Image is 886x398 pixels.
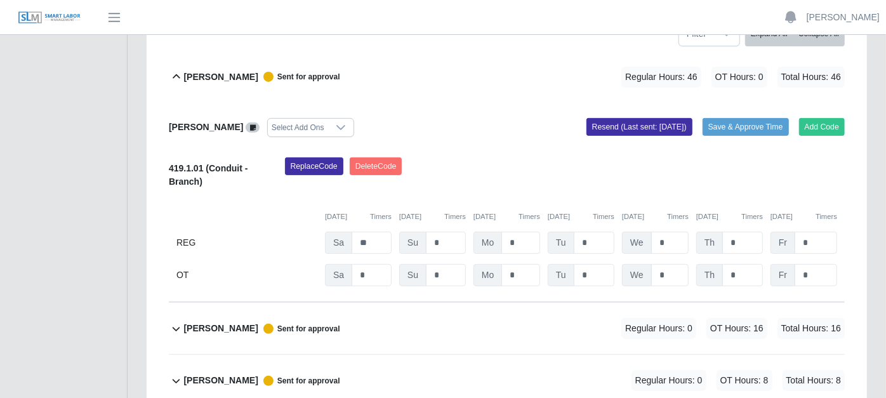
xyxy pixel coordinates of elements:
b: [PERSON_NAME] [183,322,258,335]
b: [PERSON_NAME] [183,374,258,387]
span: We [622,232,652,254]
span: OT Hours: 16 [706,318,767,339]
span: Sent for approval [258,324,340,334]
button: Resend (Last sent: [DATE]) [586,118,692,136]
span: Th [696,264,723,286]
span: Tu [548,264,574,286]
span: Regular Hours: 46 [621,67,701,88]
div: OT [176,264,317,286]
button: Timers [370,211,392,222]
b: [PERSON_NAME] [169,122,243,132]
span: Fr [770,232,795,254]
img: SLM Logo [18,11,81,25]
span: Sa [325,264,352,286]
b: [PERSON_NAME] [183,70,258,84]
span: Th [696,232,723,254]
span: Su [399,232,426,254]
a: [PERSON_NAME] [807,11,880,24]
span: We [622,264,652,286]
button: [PERSON_NAME] Sent for approval Regular Hours: 46 OT Hours: 0 Total Hours: 46 [169,51,845,103]
span: Sent for approval [258,72,340,82]
div: [DATE] [770,211,837,222]
button: [PERSON_NAME] Sent for approval Regular Hours: 0 OT Hours: 16 Total Hours: 16 [169,303,845,354]
button: DeleteCode [350,157,402,175]
span: Mo [473,264,502,286]
div: [DATE] [696,211,763,222]
div: Select Add Ons [268,119,328,136]
button: Timers [593,211,614,222]
button: Timers [741,211,763,222]
span: Tu [548,232,574,254]
span: OT Hours: 0 [711,67,767,88]
b: 419.1.01 (Conduit - Branch) [169,163,248,187]
button: Save & Approve Time [703,118,789,136]
div: [DATE] [548,211,614,222]
span: Sent for approval [258,376,340,386]
button: ReplaceCode [285,157,343,175]
div: REG [176,232,317,254]
button: Timers [816,211,837,222]
span: Sa [325,232,352,254]
a: View/Edit Notes [246,122,260,132]
button: Timers [519,211,540,222]
span: Total Hours: 8 [783,370,845,391]
div: [DATE] [622,211,689,222]
span: Regular Hours: 0 [631,370,706,391]
button: Add Code [799,118,845,136]
div: [DATE] [399,211,466,222]
button: Timers [667,211,689,222]
span: Fr [770,264,795,286]
span: Total Hours: 16 [777,318,845,339]
span: Mo [473,232,502,254]
div: [DATE] [473,211,540,222]
span: Regular Hours: 0 [621,318,696,339]
span: OT Hours: 8 [717,370,772,391]
span: Su [399,264,426,286]
span: Total Hours: 46 [777,67,845,88]
button: Timers [444,211,466,222]
div: [DATE] [325,211,392,222]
